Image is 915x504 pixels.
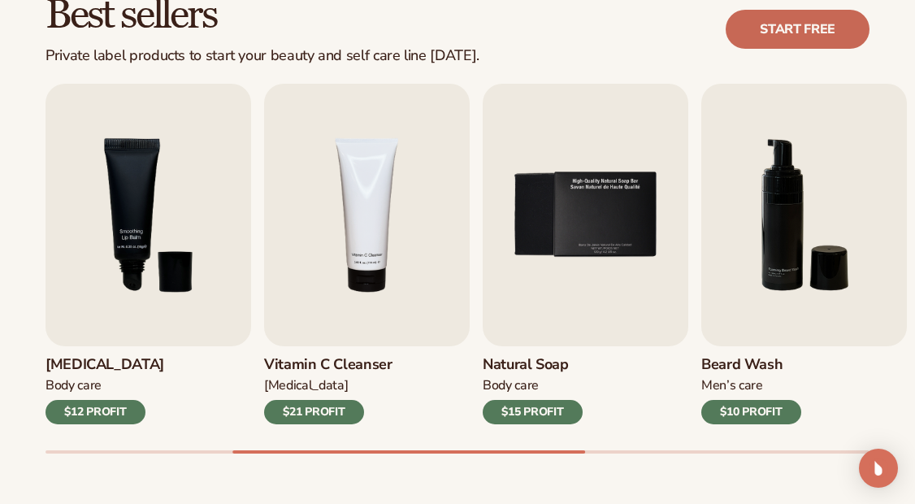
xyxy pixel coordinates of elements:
[264,84,470,424] a: 4 / 9
[264,400,364,424] div: $21 PROFIT
[483,400,583,424] div: $15 PROFIT
[46,84,251,424] a: 3 / 9
[701,377,801,394] div: Men’s Care
[46,47,479,65] div: Private label products to start your beauty and self care line [DATE].
[264,356,392,374] h3: Vitamin C Cleanser
[483,356,583,374] h3: Natural Soap
[46,377,164,394] div: Body Care
[46,400,145,424] div: $12 PROFIT
[701,356,801,374] h3: Beard Wash
[859,449,898,488] div: Open Intercom Messenger
[483,377,583,394] div: Body Care
[264,377,392,394] div: [MEDICAL_DATA]
[483,84,688,424] a: 5 / 9
[726,10,869,49] a: Start free
[46,356,164,374] h3: [MEDICAL_DATA]
[701,84,907,424] a: 6 / 9
[701,400,801,424] div: $10 PROFIT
